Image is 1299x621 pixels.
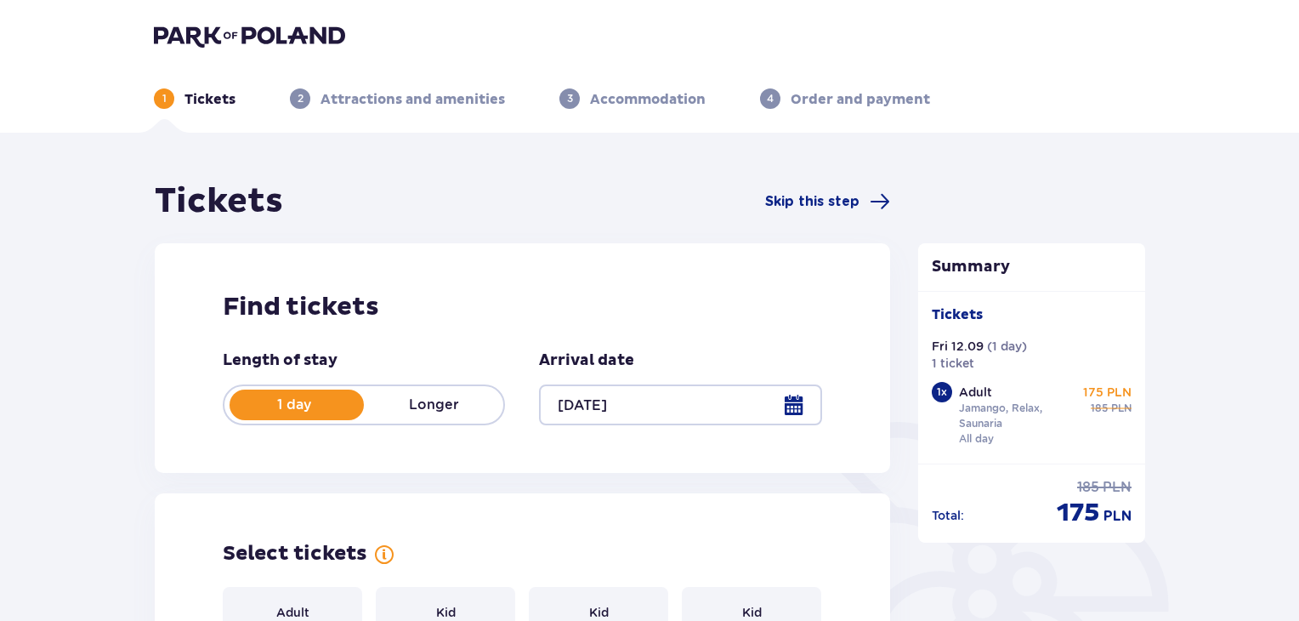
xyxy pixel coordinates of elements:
p: PLN [1103,507,1132,526]
p: ( 1 day ) [987,338,1027,355]
p: 4 [767,91,774,106]
p: 1 [162,91,167,106]
div: 1 x [932,382,952,402]
p: Kid [589,604,609,621]
img: Park of Poland logo [154,24,345,48]
p: 175 [1057,497,1100,529]
p: Jamango, Relax, Saunaria [959,401,1076,431]
p: Select tickets [223,541,367,567]
p: Length of stay [223,350,338,371]
p: Attractions and amenities [320,90,505,109]
p: Accommodation [590,90,706,109]
a: Skip this step [765,191,890,212]
h2: Find tickets [223,291,822,323]
p: 2 [298,91,303,106]
p: Longer [364,396,503,414]
p: Fri 12.09 [932,338,984,355]
p: 1 ticket [932,355,974,372]
h1: Tickets [155,180,283,223]
p: Kid [436,604,456,621]
p: 3 [567,91,573,106]
p: PLN [1103,478,1132,497]
p: Order and payment [791,90,930,109]
p: Summary [918,257,1146,277]
p: 175 PLN [1083,384,1132,401]
p: 1 day [224,396,364,414]
p: Adult [276,604,309,621]
p: Kid [742,604,762,621]
p: All day [959,431,994,447]
p: Adult [959,384,992,401]
p: 185 [1091,401,1108,416]
p: Tickets [932,305,983,324]
p: 185 [1077,478,1099,497]
p: Total : [932,507,964,524]
p: PLN [1111,401,1132,416]
p: Tickets [184,90,235,109]
p: Arrival date [539,350,634,371]
span: Skip this step [765,192,859,211]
